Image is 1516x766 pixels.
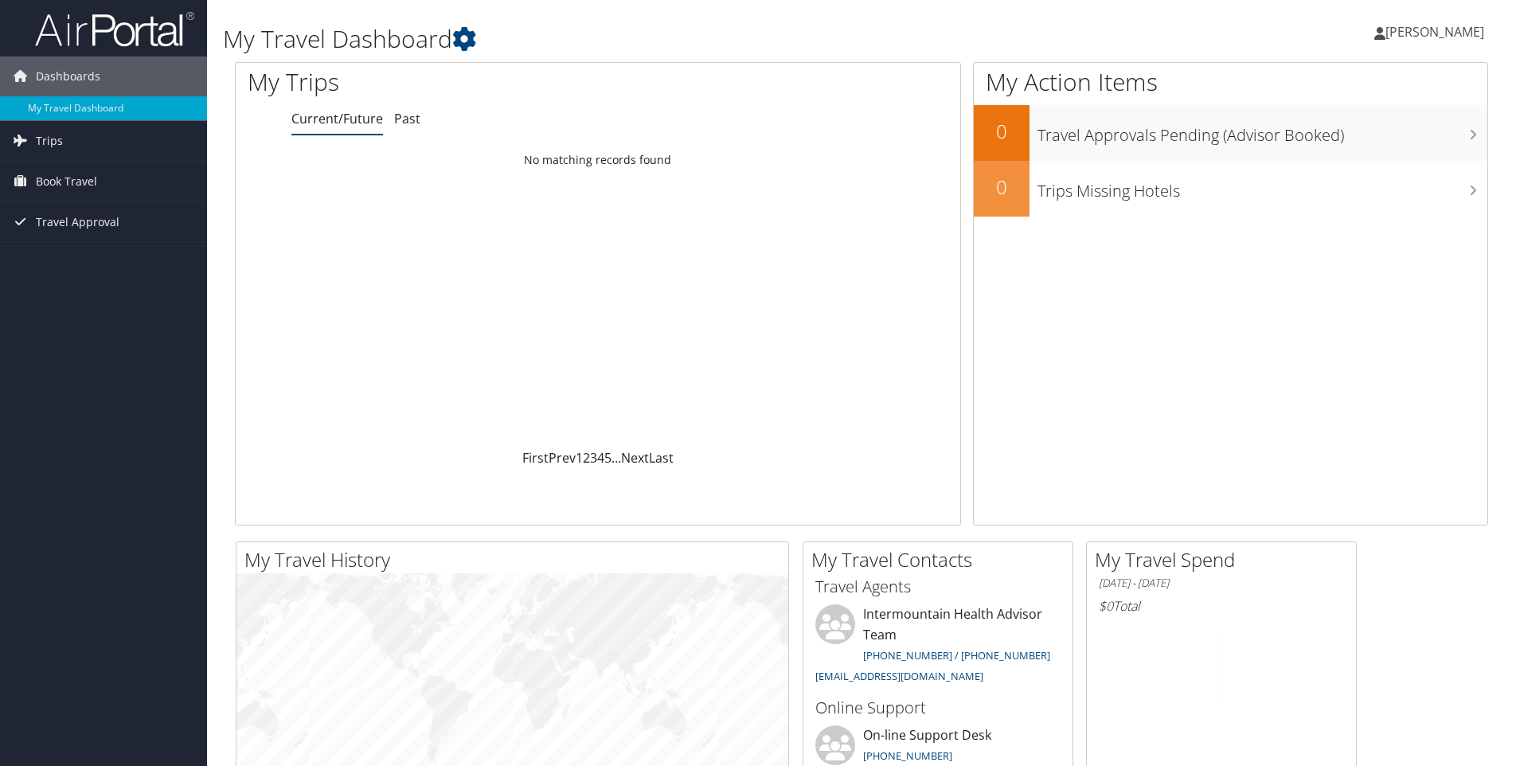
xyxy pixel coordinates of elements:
[1099,576,1344,591] h6: [DATE] - [DATE]
[604,449,611,467] a: 5
[1099,597,1344,615] h6: Total
[36,57,100,96] span: Dashboards
[244,546,788,573] h2: My Travel History
[863,648,1050,662] a: [PHONE_NUMBER] / [PHONE_NUMBER]
[811,546,1073,573] h2: My Travel Contacts
[807,604,1069,690] li: Intermountain Health Advisor Team
[522,449,549,467] a: First
[974,65,1487,99] h1: My Action Items
[863,748,952,763] a: [PHONE_NUMBER]
[1037,172,1487,202] h3: Trips Missing Hotels
[36,202,119,242] span: Travel Approval
[974,161,1487,217] a: 0Trips Missing Hotels
[583,449,590,467] a: 2
[1385,23,1484,41] span: [PERSON_NAME]
[394,110,420,127] a: Past
[1099,597,1113,615] span: $0
[549,449,576,467] a: Prev
[223,22,1074,56] h1: My Travel Dashboard
[291,110,383,127] a: Current/Future
[576,449,583,467] a: 1
[815,697,1061,719] h3: Online Support
[36,162,97,201] span: Book Travel
[1037,116,1487,147] h3: Travel Approvals Pending (Advisor Booked)
[1374,8,1500,56] a: [PERSON_NAME]
[974,105,1487,161] a: 0Travel Approvals Pending (Advisor Booked)
[621,449,649,467] a: Next
[36,121,63,161] span: Trips
[611,449,621,467] span: …
[649,449,674,467] a: Last
[1095,546,1356,573] h2: My Travel Spend
[597,449,604,467] a: 4
[815,669,983,683] a: [EMAIL_ADDRESS][DOMAIN_NAME]
[590,449,597,467] a: 3
[248,65,647,99] h1: My Trips
[815,576,1061,598] h3: Travel Agents
[974,174,1030,201] h2: 0
[236,146,960,174] td: No matching records found
[974,118,1030,145] h2: 0
[35,10,194,48] img: airportal-logo.png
